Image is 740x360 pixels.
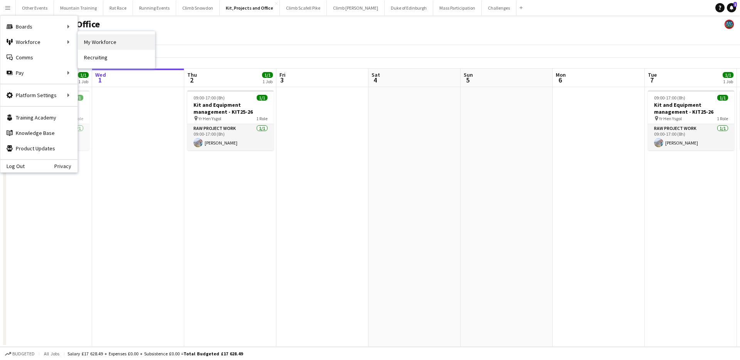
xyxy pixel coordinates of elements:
span: 3 [278,76,286,84]
button: Other Events [16,0,54,15]
a: Knowledge Base [0,125,77,141]
span: 1/1 [723,72,733,78]
span: 6 [555,76,566,84]
span: 09:00-17:00 (8h) [193,95,225,101]
a: 1 [727,3,736,12]
button: Challenges [482,0,516,15]
span: 09:00-17:00 (8h) [654,95,685,101]
button: Climb Snowdon [176,0,220,15]
button: Climb [PERSON_NAME] [327,0,385,15]
button: Budgeted [4,350,36,358]
span: 1 [733,2,737,7]
span: All jobs [42,351,61,357]
span: 1/1 [717,95,728,101]
span: 4 [370,76,380,84]
div: Workforce [0,34,77,50]
a: Product Updates [0,141,77,156]
span: Mon [556,71,566,78]
h3: Kit and Equipment management - KIT25-26 [187,101,274,115]
a: Log Out [0,163,25,169]
span: Budgeted [12,351,35,357]
a: Comms [0,50,77,65]
span: 1/1 [262,72,273,78]
app-card-role: RAW project work1/109:00-17:00 (8h)[PERSON_NAME] [187,124,274,150]
button: Climb Scafell Pike [280,0,327,15]
span: Wed [95,71,106,78]
div: 1 Job [723,79,733,84]
app-user-avatar: Staff RAW Adventures [725,20,734,29]
a: Recruiting [78,50,155,65]
a: Training Academy [0,110,77,125]
span: Tue [648,71,657,78]
app-job-card: 09:00-17:00 (8h)1/1Kit and Equipment management - KIT25-26 Yr Hen Ysgol1 RoleRAW project work1/10... [648,90,734,150]
div: 1 Job [262,79,272,84]
span: 1/1 [78,72,89,78]
button: Duke of Edinburgh [385,0,433,15]
app-card-role: RAW project work1/109:00-17:00 (8h)[PERSON_NAME] [648,124,734,150]
span: 5 [462,76,473,84]
button: Kit, Projects and Office [220,0,280,15]
button: Running Events [133,0,176,15]
span: Sat [372,71,380,78]
div: Salary £17 628.49 + Expenses £0.00 + Subsistence £0.00 = [67,351,243,357]
div: Boards [0,19,77,34]
div: Platform Settings [0,87,77,103]
span: 1/1 [257,95,267,101]
span: Fri [279,71,286,78]
span: Thu [187,71,197,78]
a: My Workforce [78,34,155,50]
a: Privacy [54,163,77,169]
button: Mountain Training [54,0,103,15]
div: Pay [0,65,77,81]
span: 1 [94,76,106,84]
span: Total Budgeted £17 628.49 [183,351,243,357]
span: Sun [464,71,473,78]
button: Mass Participation [433,0,482,15]
span: 1 Role [717,116,728,121]
span: Yr Hen Ysgol [659,116,682,121]
h3: Kit and Equipment management - KIT25-26 [648,101,734,115]
span: 1 Role [256,116,267,121]
span: 7 [647,76,657,84]
app-job-card: 09:00-17:00 (8h)1/1Kit and Equipment management - KIT25-26 Yr Hen Ysgol1 RoleRAW project work1/10... [187,90,274,150]
button: Rat Race [103,0,133,15]
div: 1 Job [78,79,88,84]
span: Yr Hen Ysgol [198,116,221,121]
span: 2 [186,76,197,84]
